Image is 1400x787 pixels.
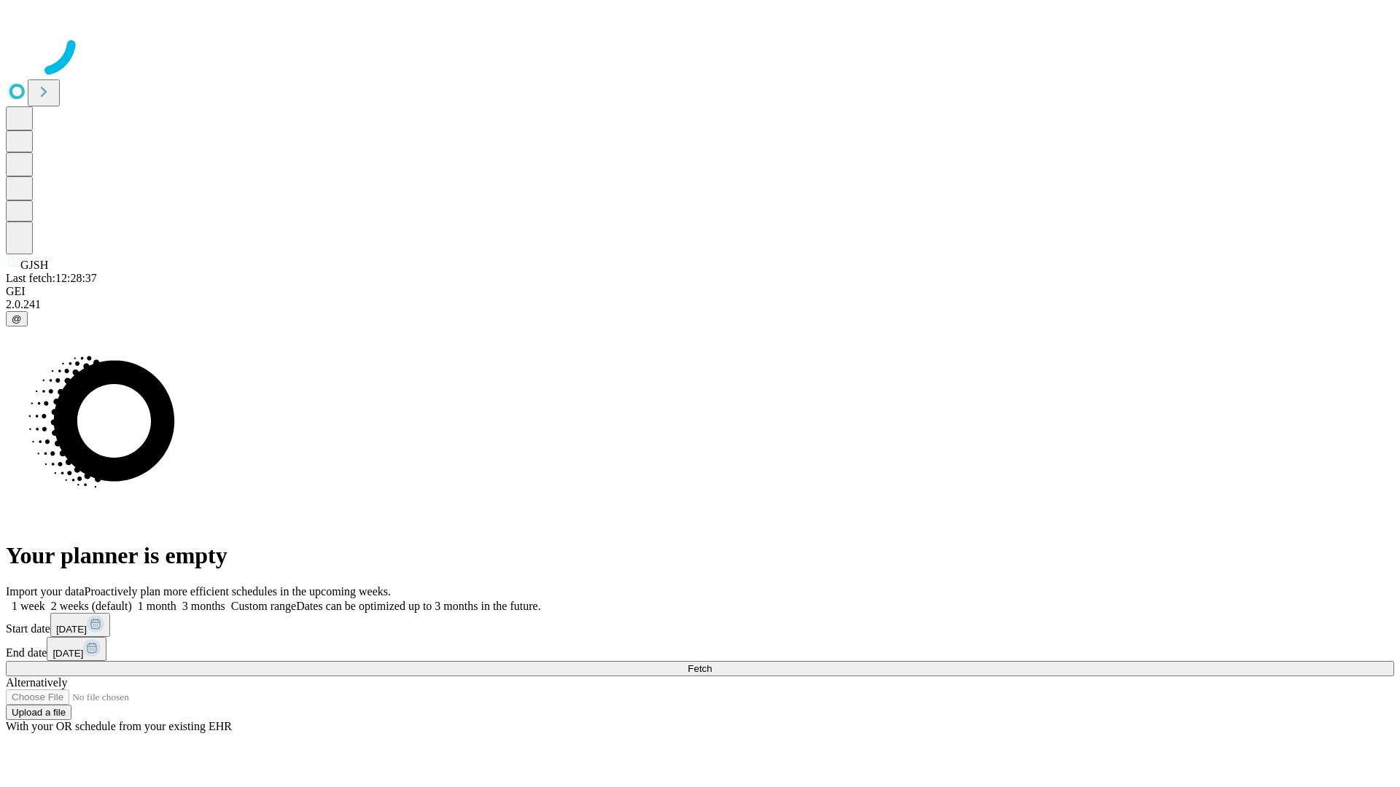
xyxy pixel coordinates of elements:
[6,637,1394,661] div: End date
[688,663,712,674] span: Fetch
[51,600,132,612] span: 2 weeks (default)
[6,705,71,720] button: Upload a file
[138,600,176,612] span: 1 month
[12,600,45,612] span: 1 week
[6,272,97,284] span: Last fetch: 12:28:37
[6,585,85,598] span: Import your data
[85,585,391,598] span: Proactively plan more efficient schedules in the upcoming weeks.
[6,676,67,689] span: Alternatively
[12,313,22,324] span: @
[20,259,48,271] span: GJSH
[6,613,1394,637] div: Start date
[6,661,1394,676] button: Fetch
[47,637,106,661] button: [DATE]
[6,298,1394,311] div: 2.0.241
[6,285,1394,298] div: GEI
[296,600,540,612] span: Dates can be optimized up to 3 months in the future.
[50,613,110,637] button: [DATE]
[52,648,83,659] span: [DATE]
[182,600,225,612] span: 3 months
[56,624,87,635] span: [DATE]
[231,600,296,612] span: Custom range
[6,720,232,732] span: With your OR schedule from your existing EHR
[6,311,28,326] button: @
[6,542,1394,569] h1: Your planner is empty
